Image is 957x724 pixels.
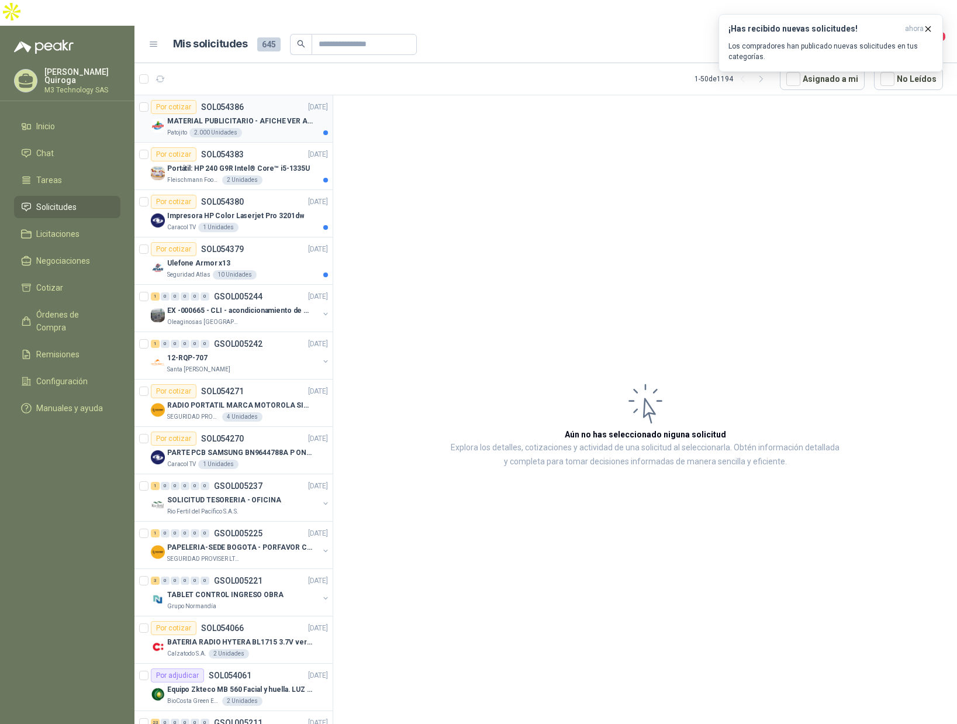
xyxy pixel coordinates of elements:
[151,432,196,446] div: Por cotizar
[213,270,257,280] div: 10 Unidades
[167,175,220,185] p: Fleischmann Foods S.A.
[14,370,120,392] a: Configuración
[201,150,244,158] p: SOL054383
[450,441,840,469] p: Explora los detalles, cotizaciones y actividad de una solicitud al seleccionarla. Obtén informaci...
[222,175,262,185] div: 2 Unidades
[167,495,281,506] p: SOLICITUD TESORERIA - OFICINA
[14,169,120,191] a: Tareas
[167,684,313,695] p: Equipo Zkteco MB 560 Facial y huella. LUZ VISIBLE
[167,637,313,648] p: BATERIA RADIO HYTERA BL1715 3.7V ver imagen
[308,196,328,208] p: [DATE]
[167,649,206,659] p: Calzatodo S.A.
[14,277,120,299] a: Cotizar
[167,554,241,564] p: SEGURIDAD PROVISER LTDA
[44,87,120,94] p: M3 Technology SAS
[695,70,771,88] div: 1 - 50 de 1194
[308,670,328,681] p: [DATE]
[201,103,244,111] p: SOL054386
[151,529,160,537] div: 1
[134,616,333,664] a: Por cotizarSOL054066[DATE] Company LogoBATERIA RADIO HYTERA BL1715 3.7V ver imagenCalzatodo S.A.2...
[36,281,63,294] span: Cotizar
[308,291,328,302] p: [DATE]
[191,292,199,301] div: 0
[191,482,199,490] div: 0
[201,435,244,443] p: SOL054270
[44,68,120,84] p: [PERSON_NAME] Quiroga
[181,340,189,348] div: 0
[201,482,209,490] div: 0
[171,340,179,348] div: 0
[171,482,179,490] div: 0
[14,196,120,218] a: Solicitudes
[36,174,62,187] span: Tareas
[728,41,933,62] p: Los compradores han publicado nuevas solicitudes en tus categorías.
[214,577,262,585] p: GSOL005221
[151,403,165,417] img: Company Logo
[36,254,90,267] span: Negociaciones
[151,574,330,611] a: 3 0 0 0 0 0 GSOL005221[DATE] Company LogoTABLET CONTROL INGRESO OBRAGrupo Normandía
[308,481,328,492] p: [DATE]
[36,227,80,240] span: Licitaciones
[167,258,230,269] p: Ulefone Armor x13
[201,245,244,253] p: SOL054379
[151,450,165,464] img: Company Logo
[134,143,333,190] a: Por cotizarSOL054383[DATE] Company LogoPortátil: HP 240 G9R Intel® Core™ i5-1335UFleischmann Food...
[201,198,244,206] p: SOL054380
[151,668,204,682] div: Por adjudicar
[151,356,165,370] img: Company Logo
[209,649,249,659] div: 2 Unidades
[161,340,170,348] div: 0
[36,120,55,133] span: Inicio
[14,250,120,272] a: Negociaciones
[14,40,74,54] img: Logo peakr
[308,102,328,113] p: [DATE]
[191,529,199,537] div: 0
[181,292,189,301] div: 0
[167,211,304,222] p: Impresora HP Color Laserjet Pro 3201dw
[728,24,900,34] h3: ¡Has recibido nuevas solicitudes!
[151,479,330,516] a: 1 0 0 0 0 0 GSOL005237[DATE] Company LogoSOLICITUD TESORERIA - OFICINARio Fertil del Pacífico S.A.S.
[214,340,262,348] p: GSOL005242
[201,577,209,585] div: 0
[167,223,196,232] p: Caracol TV
[14,142,120,164] a: Chat
[308,623,328,634] p: [DATE]
[151,289,330,327] a: 1 0 0 0 0 0 GSOL005244[DATE] Company LogoEX -000665 - CLI - acondicionamiento de caja paraOleagin...
[14,223,120,245] a: Licitaciones
[308,575,328,587] p: [DATE]
[201,292,209,301] div: 0
[167,589,284,601] p: TABLET CONTROL INGRESO OBRA
[36,375,88,388] span: Configuración
[167,163,310,174] p: Portátil: HP 240 G9R Intel® Core™ i5-1335U
[151,577,160,585] div: 3
[36,348,80,361] span: Remisiones
[161,577,170,585] div: 0
[167,116,313,127] p: MATERIAL PUBLICITARIO - AFICHE VER ADJUNTO
[171,292,179,301] div: 0
[905,24,924,34] span: ahora
[167,447,313,458] p: PARTE PCB SAMSUNG BN9644788A P ONECONNE
[308,528,328,539] p: [DATE]
[171,529,179,537] div: 0
[201,387,244,395] p: SOL054271
[161,482,170,490] div: 0
[151,621,196,635] div: Por cotizar
[151,242,196,256] div: Por cotizar
[167,353,208,364] p: 12-RQP-707
[167,365,230,374] p: Santa [PERSON_NAME]
[167,305,313,316] p: EX -000665 - CLI - acondicionamiento de caja para
[151,166,165,180] img: Company Logo
[151,526,330,564] a: 1 0 0 0 0 0 GSOL005225[DATE] Company LogoPAPELERIA-SEDE BOGOTA - PORFAVOR CTZ COMPLETOSEGURIDAD P...
[201,529,209,537] div: 0
[151,687,165,701] img: Company Logo
[36,201,77,213] span: Solicitudes
[167,542,313,553] p: PAPELERIA-SEDE BOGOTA - PORFAVOR CTZ COMPLETO
[214,482,262,490] p: GSOL005237
[189,128,242,137] div: 2.000 Unidades
[214,529,262,537] p: GSOL005225
[718,14,943,72] button: ¡Has recibido nuevas solicitudes!ahora Los compradores han publicado nuevas solicitudes en tus ca...
[151,195,196,209] div: Por cotizar
[151,545,165,559] img: Company Logo
[297,40,305,48] span: search
[308,339,328,350] p: [DATE]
